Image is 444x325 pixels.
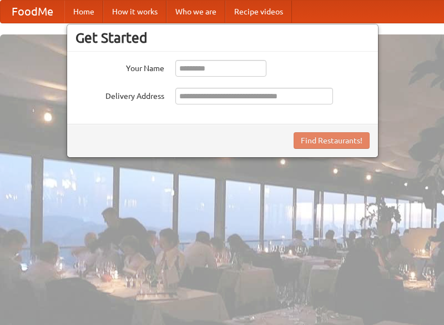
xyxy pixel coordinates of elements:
h3: Get Started [75,29,370,46]
a: FoodMe [1,1,64,23]
a: How it works [103,1,167,23]
button: Find Restaurants! [294,132,370,149]
a: Recipe videos [225,1,292,23]
label: Delivery Address [75,88,164,102]
label: Your Name [75,60,164,74]
a: Home [64,1,103,23]
a: Who we are [167,1,225,23]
